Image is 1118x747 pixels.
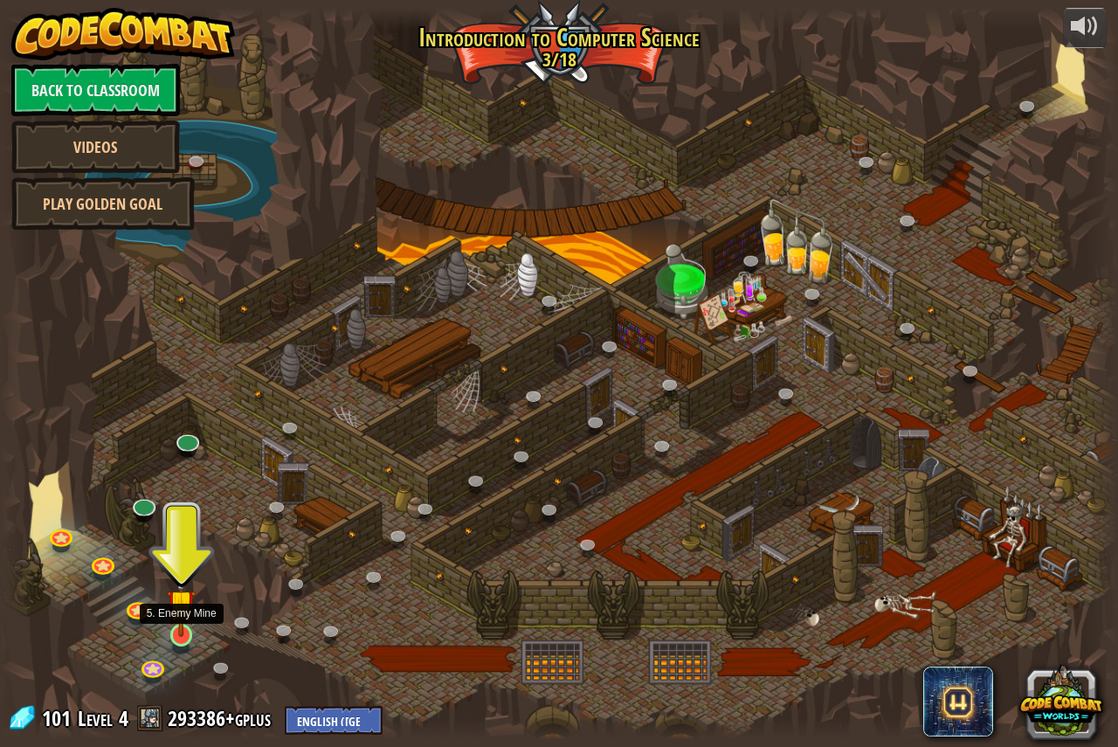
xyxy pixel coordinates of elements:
span: 101 [42,704,76,732]
a: Play Golden Goal [11,177,195,230]
img: CodeCombat - Learn how to code by playing a game [11,8,235,60]
img: level-banner-started.png [167,571,196,637]
button: Adjust volume [1063,8,1107,49]
a: Videos [11,121,180,173]
a: Back to Classroom [11,64,180,116]
span: 4 [119,704,128,732]
span: Level [78,704,113,733]
a: 293386+gplus [168,704,276,732]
